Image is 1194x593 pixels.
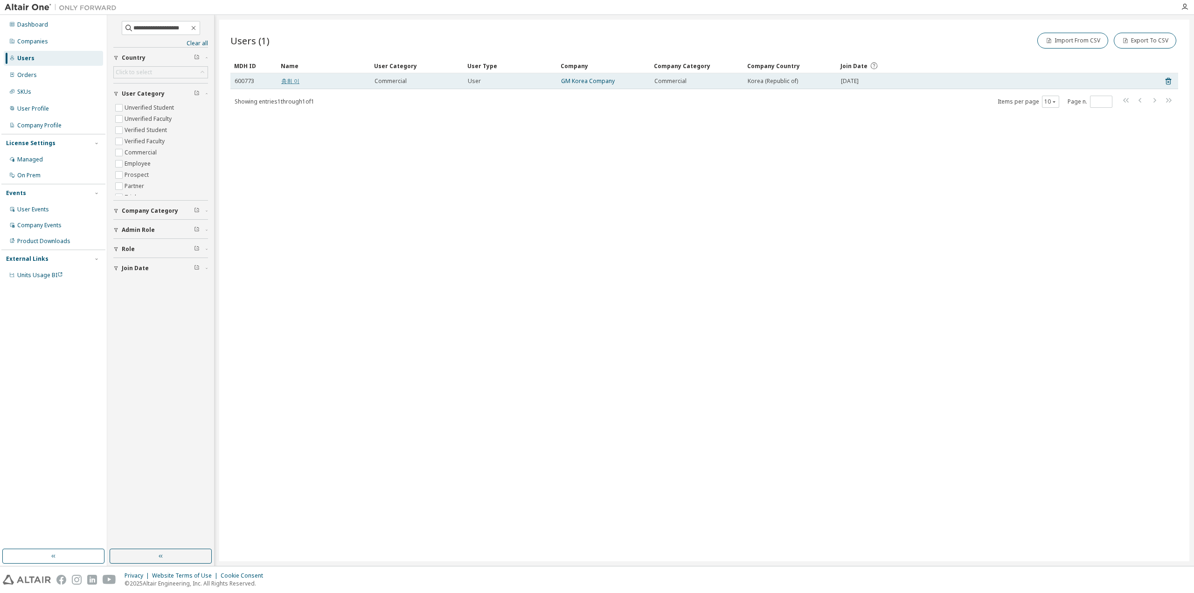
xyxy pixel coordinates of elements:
[17,122,62,129] div: Company Profile
[17,172,41,179] div: On Prem
[17,21,48,28] div: Dashboard
[113,220,208,240] button: Admin Role
[841,77,859,85] span: [DATE]
[870,62,878,70] svg: Date when the user was first added or directly signed up. If the user was deleted and later re-ad...
[125,147,159,158] label: Commercial
[125,158,153,169] label: Employee
[113,239,208,259] button: Role
[281,58,367,73] div: Name
[654,77,687,85] span: Commercial
[125,125,169,136] label: Verified Student
[6,140,56,147] div: License Settings
[125,136,167,147] label: Verified Faculty
[467,58,553,73] div: User Type
[113,48,208,68] button: Country
[998,96,1059,108] span: Items per page
[5,3,121,12] img: Altair One
[113,201,208,221] button: Company Category
[122,54,146,62] span: Country
[122,245,135,253] span: Role
[230,34,270,47] span: Users (1)
[122,207,178,215] span: Company Category
[17,55,35,62] div: Users
[125,579,269,587] p: © 2025 Altair Engineering, Inc. All Rights Reserved.
[56,575,66,585] img: facebook.svg
[235,77,254,85] span: 600773
[194,90,200,98] span: Clear filter
[6,255,49,263] div: External Links
[194,207,200,215] span: Clear filter
[840,62,868,70] span: Join Date
[17,222,62,229] div: Company Events
[234,58,273,73] div: MDH ID
[281,77,299,85] a: 충휘 이
[125,113,174,125] label: Unverified Faculty
[1068,96,1112,108] span: Page n.
[17,206,49,213] div: User Events
[125,102,176,113] label: Unverified Student
[194,245,200,253] span: Clear filter
[375,77,407,85] span: Commercial
[122,265,149,272] span: Join Date
[17,237,70,245] div: Product Downloads
[152,572,221,579] div: Website Terms of Use
[114,67,208,78] div: Click to select
[17,38,48,45] div: Companies
[6,189,26,197] div: Events
[654,58,740,73] div: Company Category
[3,575,51,585] img: altair_logo.svg
[17,71,37,79] div: Orders
[374,58,460,73] div: User Category
[17,156,43,163] div: Managed
[87,575,97,585] img: linkedin.svg
[103,575,116,585] img: youtube.svg
[72,575,82,585] img: instagram.svg
[116,69,152,76] div: Click to select
[122,226,155,234] span: Admin Role
[221,572,269,579] div: Cookie Consent
[1037,33,1108,49] button: Import From CSV
[113,40,208,47] a: Clear all
[748,77,798,85] span: Korea (Republic of)
[125,169,151,181] label: Prospect
[468,77,481,85] span: User
[113,258,208,279] button: Join Date
[17,105,49,112] div: User Profile
[113,84,208,104] button: User Category
[194,265,200,272] span: Clear filter
[1114,33,1176,49] button: Export To CSV
[17,88,31,96] div: SKUs
[125,192,138,203] label: Trial
[561,58,646,73] div: Company
[561,77,615,85] a: GM Korea Company
[235,98,314,105] span: Showing entries 1 through 1 of 1
[747,58,833,73] div: Company Country
[17,271,63,279] span: Units Usage BI
[122,90,165,98] span: User Category
[1044,98,1057,105] button: 10
[194,226,200,234] span: Clear filter
[125,572,152,579] div: Privacy
[125,181,146,192] label: Partner
[194,54,200,62] span: Clear filter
